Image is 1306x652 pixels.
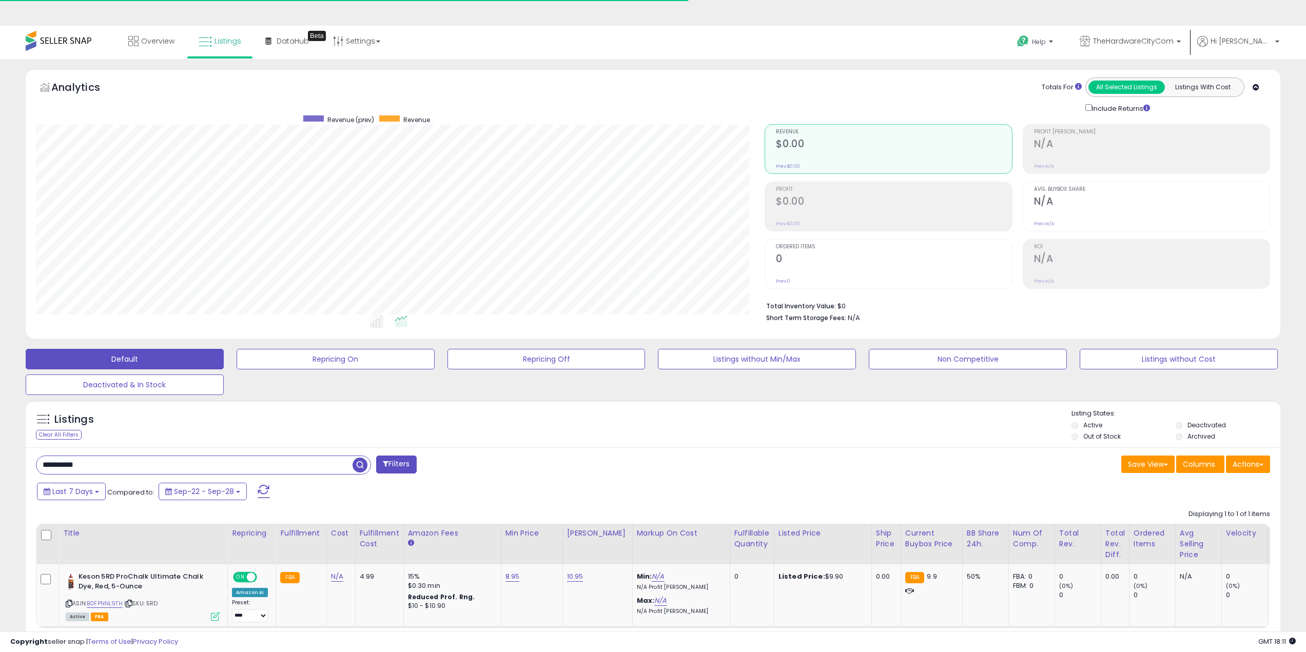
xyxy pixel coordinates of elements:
b: Listed Price: [778,571,825,581]
div: Ship Price [876,528,896,549]
b: Max: [637,596,655,605]
div: 0 [1134,572,1175,581]
div: Min Price [505,528,558,539]
h2: N/A [1034,195,1270,209]
button: Actions [1226,456,1270,473]
li: $0 [766,299,1262,311]
div: Fulfillable Quantity [734,528,770,549]
span: Last 7 Days [52,486,93,497]
div: ASIN: [66,572,220,620]
div: Ordered Items [1134,528,1171,549]
label: Deactivated [1187,421,1226,429]
div: Total Rev. Diff. [1105,528,1125,560]
label: Out of Stock [1083,432,1121,441]
span: Help [1032,37,1046,46]
div: 0 [1226,572,1268,581]
span: Avg. Buybox Share [1034,187,1270,192]
span: Revenue (prev) [327,115,374,124]
p: N/A Profit [PERSON_NAME] [637,608,722,615]
button: Non Competitive [869,349,1067,369]
b: Total Inventory Value: [766,302,836,310]
a: Help [1009,27,1063,59]
small: Prev: $0.00 [776,163,800,169]
div: Listed Price [778,528,867,539]
a: Terms of Use [88,637,131,646]
span: TheHardwareCityCom [1093,36,1174,46]
h2: $0.00 [776,138,1011,152]
div: 4.99 [360,572,396,581]
span: Sep-22 - Sep-28 [174,486,234,497]
div: Repricing [232,528,271,539]
th: The percentage added to the cost of goods (COGS) that forms the calculator for Min & Max prices. [632,524,730,564]
button: Default [26,349,224,369]
div: Cost [331,528,351,539]
div: 0 [734,572,766,581]
small: Prev: N/A [1034,278,1054,284]
small: Amazon Fees. [408,539,414,548]
div: Displaying 1 to 1 of 1 items [1188,509,1270,519]
button: Listings With Cost [1164,81,1241,94]
div: 0 [1226,590,1268,600]
div: FBA: 0 [1013,572,1047,581]
div: Tooltip anchor [308,31,326,41]
small: Prev: N/A [1034,163,1054,169]
div: Num of Comp. [1013,528,1050,549]
button: Listings without Min/Max [658,349,856,369]
div: N/A [1180,572,1214,581]
span: Profit [776,187,1011,192]
h2: N/A [1034,138,1270,152]
span: Revenue [403,115,430,124]
span: 2025-10-7 18:11 GMT [1258,637,1296,646]
span: ROI [1034,244,1270,250]
b: Keson 5RD ProChalk Ultimate Chalk Dye, Red, 5-Ounce [79,572,203,594]
div: Total Rev. [1059,528,1097,549]
small: FBA [905,572,924,583]
a: 10.95 [567,571,583,582]
div: 0 [1059,572,1101,581]
div: FBM: 0 [1013,581,1047,590]
button: Listings without Cost [1080,349,1278,369]
a: Hi [PERSON_NAME] [1197,36,1279,59]
i: Get Help [1017,35,1029,48]
a: B0FPNNL9TH [87,599,123,608]
a: N/A [654,596,667,606]
button: Save View [1121,456,1175,473]
span: ON [234,573,247,582]
div: Velocity [1226,528,1263,539]
a: Privacy Policy [133,637,178,646]
span: FBA [91,613,108,621]
span: N/A [848,313,860,323]
div: Clear All Filters [36,430,82,440]
p: N/A Profit [PERSON_NAME] [637,584,722,591]
button: Deactivated & In Stock [26,374,224,395]
b: Reduced Prof. Rng. [408,592,475,601]
div: Markup on Cost [637,528,726,539]
div: BB Share 24h. [967,528,1004,549]
button: All Selected Listings [1088,81,1165,94]
span: Listings [215,36,241,46]
div: Amazon AI [232,588,268,597]
div: 0.00 [1105,572,1121,581]
div: 50% [967,572,1001,581]
span: OFF [256,573,272,582]
div: $10 - $10.90 [408,602,493,610]
div: 0 [1059,590,1101,600]
a: DataHub [258,26,317,56]
button: Repricing Off [447,349,646,369]
button: Last 7 Days [37,483,106,500]
small: (0%) [1134,582,1148,590]
div: Preset: [232,599,268,622]
a: Settings [325,26,388,56]
span: Ordered Items [776,244,1011,250]
span: Columns [1183,459,1215,469]
span: Revenue [776,129,1011,135]
small: Prev: $0.00 [776,221,800,227]
span: All listings currently available for purchase on Amazon [66,613,89,621]
small: Prev: 0 [776,278,790,284]
strong: Copyright [10,637,48,646]
div: Amazon Fees [408,528,497,539]
small: (0%) [1059,582,1074,590]
b: Min: [637,571,652,581]
a: N/A [652,571,664,582]
div: seller snap | | [10,637,178,647]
